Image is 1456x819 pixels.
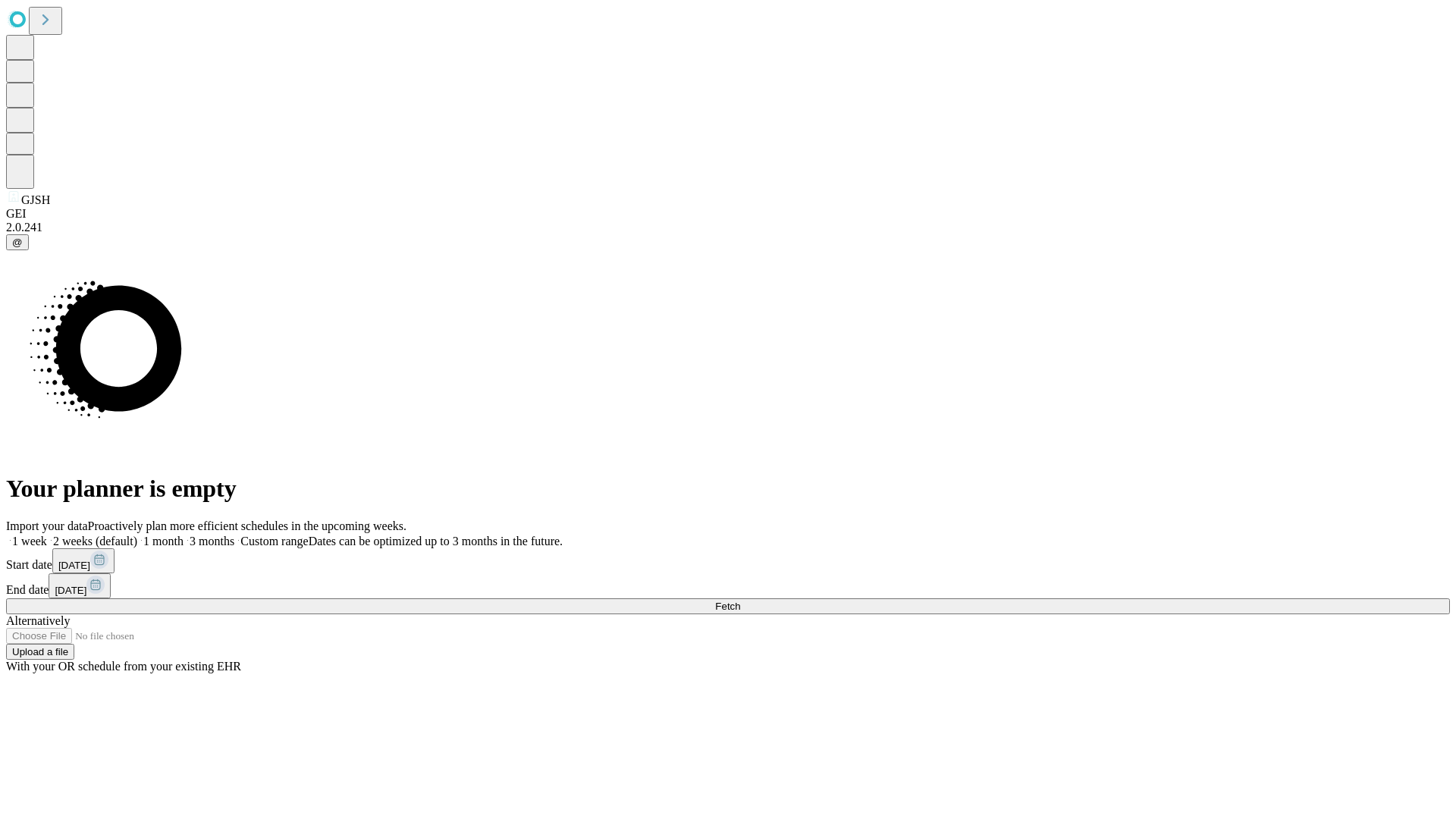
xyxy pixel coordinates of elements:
span: [DATE] [58,560,90,571]
span: Dates can be optimized up to 3 months in the future. [309,535,563,548]
span: Custom range [240,535,308,548]
div: GEI [6,207,1450,221]
div: Start date [6,548,1450,573]
button: [DATE] [49,573,111,598]
span: 3 months [190,535,234,548]
span: Fetch [715,601,740,612]
span: 1 month [143,535,184,548]
button: [DATE] [52,548,115,573]
span: Import your data [6,519,88,532]
span: 1 week [12,535,47,548]
button: Upload a file [6,644,74,660]
span: 2 weeks (default) [53,535,137,548]
span: With your OR schedule from your existing EHR [6,660,241,673]
span: [DATE] [55,585,86,596]
span: Alternatively [6,614,70,627]
button: @ [6,234,29,250]
span: GJSH [21,193,50,206]
div: End date [6,573,1450,598]
span: Proactively plan more efficient schedules in the upcoming weeks. [88,519,406,532]
span: @ [12,237,23,248]
button: Fetch [6,598,1450,614]
h1: Your planner is empty [6,475,1450,503]
div: 2.0.241 [6,221,1450,234]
